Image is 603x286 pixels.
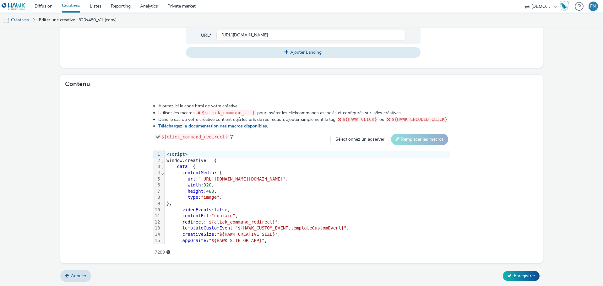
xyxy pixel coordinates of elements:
span: type [187,195,198,200]
div: 2 [153,158,161,164]
span: sspName [182,244,201,249]
span: Ajouter Landing [290,49,322,55]
span: videoEvents [182,207,212,212]
span: false [214,207,227,212]
span: width [187,182,201,187]
div: 14 [153,231,161,238]
span: "image" [201,195,220,200]
span: "[URL][DOMAIN_NAME][DOMAIN_NAME]" [198,176,285,181]
div: 7 [153,188,161,195]
span: appOrSite [182,238,206,243]
div: : , [165,219,450,225]
a: Téléchargez la documentation des macros disponibles. [158,123,270,129]
a: Hawk Academy [560,1,572,11]
span: "${HAWK_SITE_OR_APP}" [209,238,264,243]
span: Fold line [161,164,164,169]
span: "contain" [211,213,235,218]
div: 15 [153,238,161,244]
span: contentMedia [182,170,214,175]
div: 4 [153,170,161,176]
li: Ajoutez ici le code html de votre créative [158,103,450,109]
span: "${click_command_redirect}" [206,219,278,224]
span: Annuler [71,273,86,279]
img: undefined Logo [2,3,26,10]
span: contentFit [182,213,209,218]
span: ${HAWK_ENCODED_CLICK} [392,117,447,122]
span: ${click_command_redirect} [161,134,228,139]
button: Enregistrer [503,271,540,281]
span: Enregistrer [514,273,535,279]
span: templateCustomEvent [182,225,233,230]
span: "${HAWK_SSP_NAME}" [204,244,251,249]
div: window.creative = { [165,158,450,164]
a: Editer une créative : 320x480_V1 (copy) [36,13,120,28]
span: 7289 [155,249,165,256]
div: : , [165,238,450,244]
div: : , [165,231,450,238]
span: copy to clipboard [230,135,234,139]
span: 320 [204,182,211,187]
span: Fold line [161,158,164,163]
h3: Contenu [65,79,90,89]
span: url [187,176,195,181]
div: 1 [153,151,161,158]
img: mobile [3,17,9,24]
input: url... [216,30,405,41]
div: 9 [153,201,161,207]
li: Utilisez les macros pour insérer les clickcommands associés et configurés sur la/les créatives. [158,110,450,116]
div: : { [165,164,450,170]
div: 10 [153,207,161,213]
div: : , [165,225,450,231]
div: : , [165,213,450,219]
span: height [187,189,204,194]
span: redirect [182,219,204,224]
div: Longueur maximale conseillée 3000 caractères. [166,249,170,256]
a: Annuler [60,270,91,282]
div: : , [165,176,450,182]
button: Ajouter Landing [186,47,421,58]
div: : , [165,188,450,195]
div: 12 [153,219,161,225]
div: 13 [153,225,161,231]
div: 6 [153,182,161,188]
span: 480 [206,189,214,194]
span: "${HAWK_CUSTOM_EVENT.templateCustomEvent}" [235,225,346,230]
div: : , [165,182,450,188]
div: 5 [153,176,161,182]
div: 3 [153,164,161,170]
span: data [177,164,188,169]
li: Dans le cas où votre créative contient déjà les urls de redirection, ajouter simplement le tag ou [158,116,450,123]
div: <script> [165,151,450,158]
span: creativeSize [182,232,214,237]
div: 16 [153,244,161,250]
div: 8 [153,194,161,201]
img: Hawk Academy [560,1,569,11]
div: }, [165,201,450,207]
div: : { [165,170,450,176]
div: FM [590,2,596,11]
button: Remplacer les macros [391,134,448,145]
div: : , [165,207,450,213]
span: "${HAWK_CREATIVE_SIZE}" [217,232,278,237]
span: ${HAWK_CLICK} [343,117,377,122]
div: : , [165,194,450,201]
div: : [165,244,450,250]
span: ${click_command_...} [202,110,255,115]
div: 11 [153,213,161,219]
span: Fold line [161,170,164,175]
